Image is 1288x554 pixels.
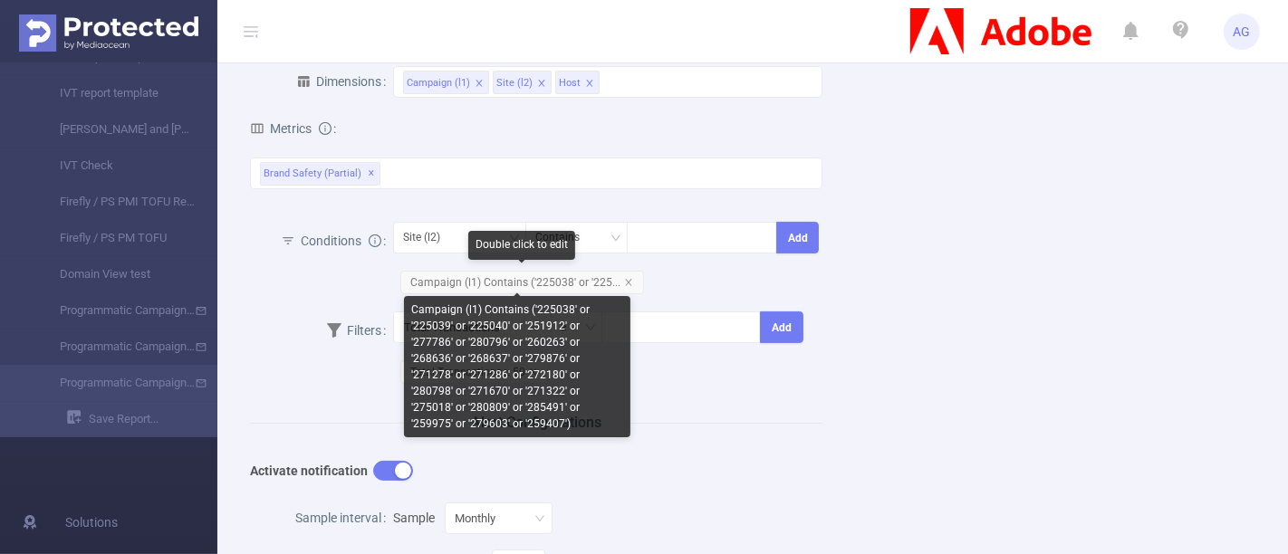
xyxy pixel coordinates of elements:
span: Total Transactions ≥ 50 [400,360,550,384]
i: icon: info-circle [319,122,332,135]
b: Activate notification [250,463,368,478]
span: Sample interval [295,511,381,525]
button: Add [776,222,819,253]
div: Contains [535,223,592,253]
i: icon: down [610,233,621,245]
i: icon: info-circle [369,234,381,247]
div: Sample [393,500,822,536]
i: icon: close [624,278,633,287]
span: Filters [327,323,381,338]
a: Firefly / PS PMI TOFU Report [36,184,196,220]
a: Programmatic Campaigns Monthly Blocked [36,365,196,401]
div: Campaign (l1) [407,72,470,95]
li: Campaign (l1) [403,71,489,94]
span: AG [1234,14,1251,50]
a: Programmatic Campaigns Monthly MFA [36,329,196,365]
span: Campaign (l1) Contains ('225038' or '225... [400,271,644,294]
span: Dimensions [296,74,381,89]
span: Brand Safety (partial) [260,162,380,186]
span: Solutions [65,504,118,540]
a: IVT report template [36,75,196,111]
a: [PERSON_NAME] and [PERSON_NAME] PM Report Template [36,111,196,148]
i: icon: down [534,513,545,526]
span: ✕ [368,163,375,185]
div: Campaign (l1) Contains ('225038' or '225039' or '225040' or '251912' or '277786' or '280796' or '... [404,296,630,437]
div: Site (l2) [496,72,533,95]
i: icon: close [585,79,594,90]
div: Host [559,72,581,95]
a: Domain View test [36,256,196,292]
a: IVT Check [36,148,196,184]
li: Host [555,71,600,94]
li: Site (l2) [493,71,552,94]
span: Metrics [250,121,312,136]
i: icon: close [475,79,484,90]
img: Protected Media [19,14,198,52]
div: Site (l2) [403,223,453,253]
div: Double click to edit [468,231,575,260]
a: Programmatic Campaigns Monthly IVT [36,292,196,329]
i: icon: close [537,79,546,90]
a: Save Report... [67,401,217,437]
div: Monthly [455,503,508,533]
button: Add [760,311,803,343]
span: Conditions [301,234,381,248]
a: Firefly / PS PM TOFU [36,220,196,256]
